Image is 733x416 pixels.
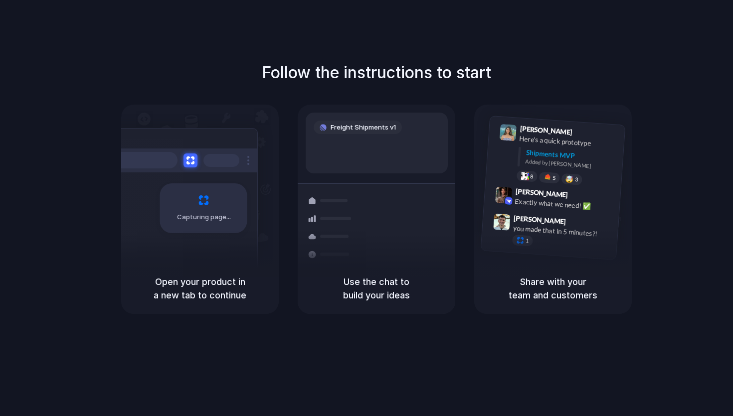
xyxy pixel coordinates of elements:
[526,238,529,244] span: 1
[575,177,578,182] span: 3
[177,212,232,222] span: Capturing page
[262,61,491,85] h1: Follow the instructions to start
[515,196,614,213] div: Exactly what we need! ✅
[133,275,267,302] h5: Open your product in a new tab to continue
[514,212,566,227] span: [PERSON_NAME]
[569,217,589,229] span: 9:47 AM
[486,275,620,302] h5: Share with your team and customers
[530,173,534,179] span: 8
[520,123,572,138] span: [PERSON_NAME]
[513,223,612,240] div: you made that in 5 minutes?!
[310,275,443,302] h5: Use the chat to build your ideas
[525,157,617,172] div: Added by [PERSON_NAME]
[575,128,596,139] span: 9:41 AM
[552,175,556,180] span: 5
[526,147,618,163] div: Shipments MVP
[571,190,591,202] span: 9:42 AM
[565,175,574,183] div: 🤯
[519,133,619,150] div: Here's a quick prototype
[331,123,396,133] span: Freight Shipments v1
[515,185,568,200] span: [PERSON_NAME]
